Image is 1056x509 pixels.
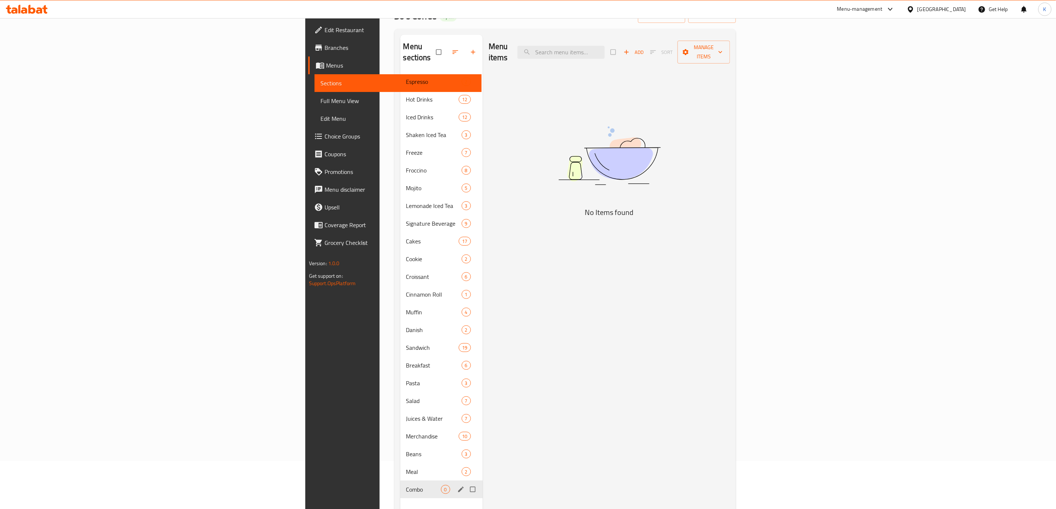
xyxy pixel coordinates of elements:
[400,427,483,445] div: Merchandise10
[462,78,471,85] span: 2
[406,467,462,476] span: Meal
[462,415,471,422] span: 7
[406,95,459,104] span: Hot Drinks
[325,43,476,52] span: Branches
[400,286,483,303] div: Cinnamon Roll1
[459,344,470,351] span: 19
[400,197,483,215] div: Lemonade Iced Tea3
[406,290,462,299] span: Cinnamon Roll
[462,148,471,157] div: items
[400,339,483,356] div: Sandwich19
[406,308,462,317] span: Muffin
[308,145,482,163] a: Coupons
[315,74,482,92] a: Sections
[406,130,462,139] span: Shaken Iced Tea
[462,397,471,404] span: 7
[400,374,483,392] div: Pasta3
[325,185,476,194] span: Menu disclaimer
[462,309,471,316] span: 4
[462,272,471,281] div: items
[308,198,482,216] a: Upsell
[406,254,462,263] span: Cookie
[462,396,471,405] div: items
[1043,5,1046,13] span: K
[837,5,883,14] div: Menu-management
[400,215,483,232] div: Signature Beverage9
[462,451,471,458] span: 3
[459,238,470,245] span: 17
[400,392,483,410] div: Salad7
[328,259,340,268] span: 1.0.0
[459,237,471,246] div: items
[459,95,471,104] div: items
[325,203,476,212] span: Upsell
[400,179,483,197] div: Mojito5
[406,325,462,334] span: Danish
[308,216,482,234] a: Coverage Report
[678,41,730,64] button: Manage items
[400,73,483,90] div: Espresso2
[447,44,465,60] span: Sort sections
[462,256,471,263] span: 2
[462,273,471,280] span: 6
[462,327,471,334] span: 2
[400,90,483,108] div: Hot Drinks12
[406,184,462,192] span: Mojito
[462,468,471,475] span: 2
[644,11,679,21] span: import
[406,272,462,281] div: Croissant
[320,114,476,123] span: Edit Menu
[645,47,678,58] span: Sort items
[320,96,476,105] span: Full Menu View
[624,48,644,57] span: Add
[308,234,482,252] a: Grocery Checklist
[325,150,476,158] span: Coupons
[462,414,471,423] div: items
[320,79,476,88] span: Sections
[406,148,462,157] span: Freeze
[465,44,483,60] button: Add section
[406,432,459,441] div: Merchandise
[406,485,441,494] span: Combo
[406,113,459,122] span: Iced Drinks
[308,21,482,39] a: Edit Restaurant
[406,201,462,210] div: Lemonade Iced Tea
[400,250,483,268] div: Cookie2
[462,130,471,139] div: items
[400,268,483,286] div: Croissant6
[462,131,471,139] span: 3
[325,132,476,141] span: Choice Groups
[517,107,702,205] img: dish.svg
[462,380,471,387] span: 3
[462,362,471,369] span: 6
[462,166,471,175] div: items
[406,166,462,175] span: Froccino
[315,92,482,110] a: Full Menu View
[308,181,482,198] a: Menu disclaimer
[406,77,462,86] span: Espresso
[459,96,470,103] span: 12
[917,5,966,13] div: [GEOGRAPHIC_DATA]
[462,77,471,86] div: items
[308,127,482,145] a: Choice Groups
[406,379,462,387] span: Pasta
[308,57,482,74] a: Menus
[406,343,459,352] span: Sandwich
[325,25,476,34] span: Edit Restaurant
[406,219,462,228] span: Signature Beverage
[459,114,470,121] span: 12
[622,47,645,58] button: Add
[459,433,470,440] span: 10
[325,167,476,176] span: Promotions
[489,41,509,63] h2: Menu items
[432,45,447,59] span: Select all sections
[400,321,483,339] div: Danish2
[517,206,702,218] h5: No Items found
[400,144,483,161] div: Freeze7
[309,279,356,288] a: Support.OpsPlatform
